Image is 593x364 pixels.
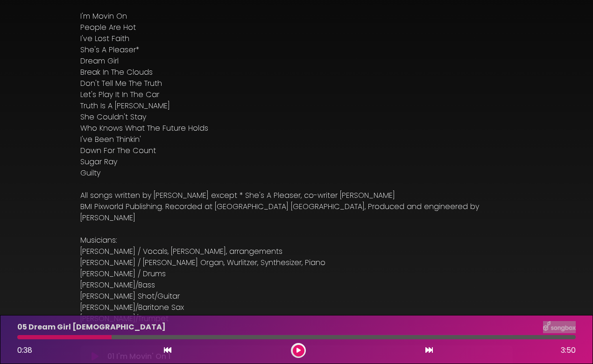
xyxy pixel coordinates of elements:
p: [PERSON_NAME]/Trumpet [80,313,513,324]
p: Dream Girl [80,56,513,67]
p: She's A Pleaser* [80,44,513,56]
p: [PERSON_NAME] / Vocals, [PERSON_NAME], arrangements [80,246,513,257]
p: [PERSON_NAME]/Bass [80,280,513,291]
img: songbox-logo-white.png [543,321,576,333]
p: She Couldn't Stay [80,112,513,123]
p: [PERSON_NAME] Shot/Guitar [80,291,513,302]
p: Let's Play It In The Car [80,89,513,100]
p: Break In The Clouds [80,67,513,78]
p: [PERSON_NAME] / [PERSON_NAME] Organ, Wurlitzer, Synthesizer, Piano [80,257,513,268]
p: [PERSON_NAME] / Drums [80,268,513,280]
p: [PERSON_NAME]/Baritone Sax [80,302,513,313]
p: Guilty [80,168,513,179]
p: All songs written by [PERSON_NAME] except * She's A Pleaser, co-writer [PERSON_NAME] [80,190,513,201]
p: I'm Movin On [80,11,513,22]
p: Don't Tell Me The Truth [80,78,513,89]
p: BMI Pixworld Publishing. Recorded at [GEOGRAPHIC_DATA] [GEOGRAPHIC_DATA], Produced and engineered... [80,201,513,224]
p: I've Lost Faith [80,33,513,44]
span: 3:50 [561,345,576,356]
span: 0:38 [17,345,32,356]
p: People Are Hot [80,22,513,33]
p: Sugar Ray [80,156,513,168]
p: 05 Dream Girl [DEMOGRAPHIC_DATA] [17,322,166,333]
p: I've Been Thinkin' [80,134,513,145]
p: Musicians: [80,235,513,246]
p: Truth Is A [PERSON_NAME] [80,100,513,112]
p: Down For The Count [80,145,513,156]
p: Who Knows What The Future Holds [80,123,513,134]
